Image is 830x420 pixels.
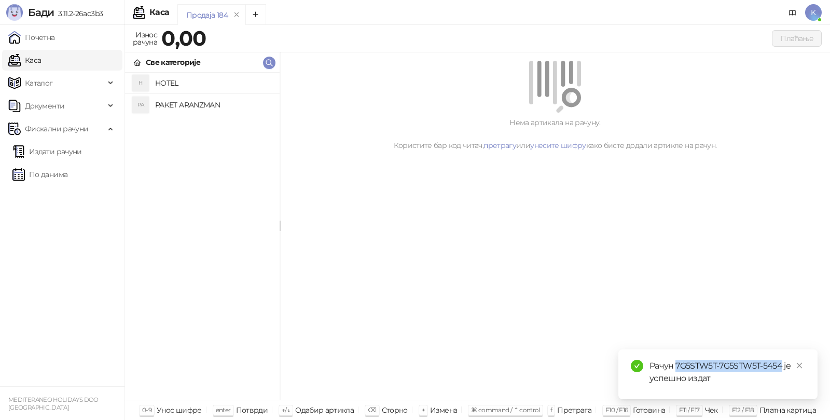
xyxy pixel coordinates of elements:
div: PA [132,97,149,113]
span: check-circle [631,360,643,372]
span: K [805,4,822,21]
div: Унос шифре [157,403,202,417]
div: Чек [705,403,718,417]
span: f [550,406,552,414]
a: Документација [784,4,801,21]
span: F12 / F18 [732,406,754,414]
div: Продаја 184 [186,9,228,21]
div: Потврди [236,403,268,417]
span: Документи [25,96,64,116]
div: Све категорије [146,57,200,68]
a: претрагу [483,141,516,150]
h4: HOTEL [155,75,271,91]
div: grid [125,73,280,400]
small: MEDITERANEO HOLIDAYS DOO [GEOGRAPHIC_DATA] [8,396,99,411]
button: Плаћање [772,30,822,47]
a: Каса [8,50,41,71]
span: + [422,406,425,414]
div: Износ рачуна [131,28,159,49]
img: Logo [6,4,23,21]
div: Измена [430,403,457,417]
span: F10 / F16 [605,406,628,414]
span: Каталог [25,73,53,93]
div: Нема артикала на рачуну. Користите бар код читач, или како бисте додали артикле на рачун. [293,117,818,151]
a: Почетна [8,27,55,48]
a: Close [794,360,805,371]
span: 0-9 [142,406,151,414]
button: Add tab [245,4,266,25]
div: Одабир артикла [295,403,354,417]
div: Готовина [633,403,665,417]
span: ↑/↓ [282,406,290,414]
div: H [132,75,149,91]
div: Претрага [557,403,591,417]
div: Платна картица [759,403,816,417]
h4: PAKET ARANZMAN [155,97,271,113]
a: Издати рачуни [12,141,82,162]
span: enter [216,406,231,414]
span: ⌘ command / ⌃ control [471,406,540,414]
strong: 0,00 [161,25,206,51]
button: remove [230,10,243,19]
span: Бади [28,6,54,19]
span: ⌫ [368,406,376,414]
div: Каса [149,8,169,17]
a: По данима [12,164,67,185]
div: Сторно [382,403,408,417]
span: 3.11.2-26ac3b3 [54,9,103,18]
span: Фискални рачуни [25,118,88,139]
a: унесите шифру [530,141,586,150]
span: close [796,362,803,369]
div: Рачун 7G5STW5T-7G5STW5T-5454 је успешно издат [649,360,805,385]
span: F11 / F17 [679,406,699,414]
